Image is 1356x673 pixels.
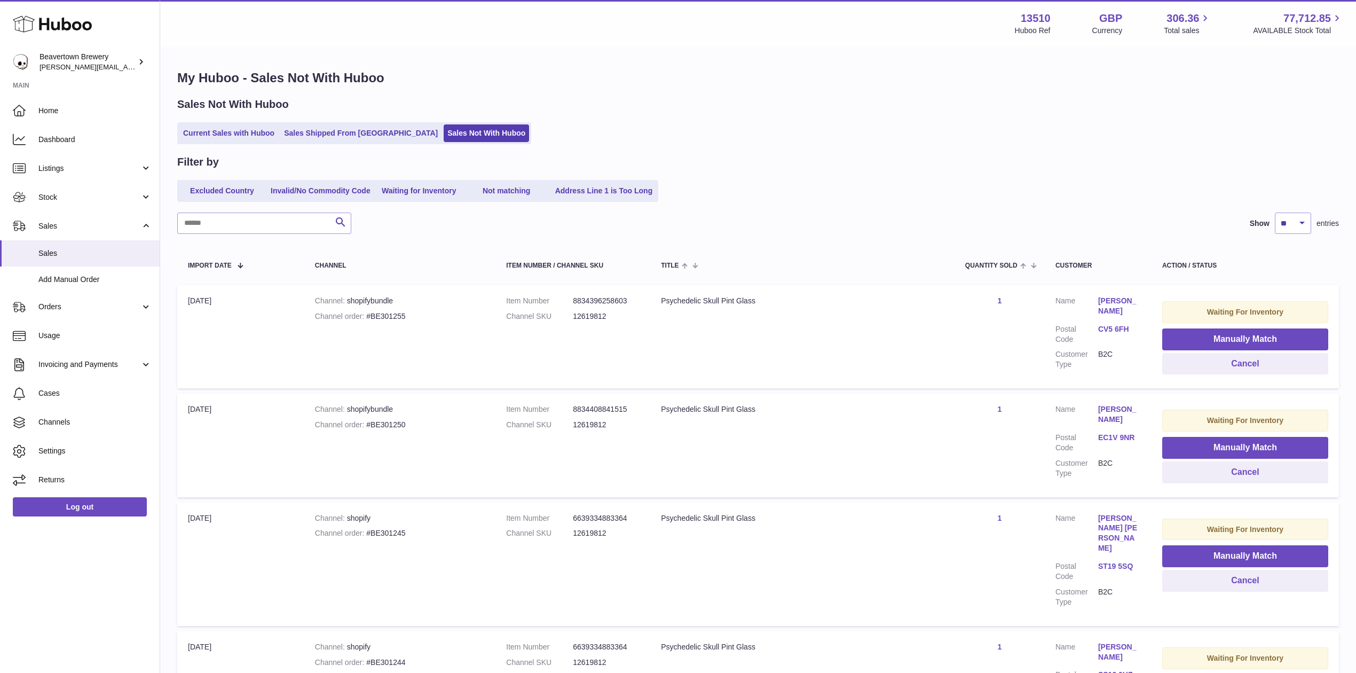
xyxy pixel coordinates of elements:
strong: Channel order [315,529,367,537]
a: Not matching [464,182,549,200]
dt: Name [1055,642,1098,665]
button: Cancel [1162,570,1328,592]
span: 306.36 [1166,11,1199,26]
strong: Waiting For Inventory [1207,654,1283,662]
a: 77,712.85 AVAILABLE Stock Total [1253,11,1343,36]
dd: 12619812 [573,658,640,668]
div: shopifybundle [315,296,485,306]
a: Address Line 1 is Too Long [551,182,657,200]
div: Customer [1055,262,1141,269]
div: shopify [315,642,485,652]
span: Title [661,262,679,269]
div: Huboo Ref [1015,26,1051,36]
button: Manually Match [1162,328,1328,350]
div: Item Number / Channel SKU [506,262,640,269]
dt: Name [1055,404,1098,427]
div: Currency [1092,26,1123,36]
strong: Channel [315,405,347,413]
label: Show [1250,218,1270,229]
strong: Channel order [315,312,367,320]
strong: GBP [1099,11,1122,26]
a: Current Sales with Huboo [179,124,278,142]
div: Psychedelic Skull Pint Glass [661,513,944,523]
span: Usage [38,331,152,341]
a: Sales Shipped From [GEOGRAPHIC_DATA] [280,124,442,142]
dd: 8834408841515 [573,404,640,414]
span: Returns [38,475,152,485]
dt: Customer Type [1055,349,1098,370]
dd: B2C [1098,587,1141,607]
span: Channels [38,417,152,427]
span: Quantity Sold [965,262,1018,269]
span: Listings [38,163,140,174]
span: Sales [38,221,140,231]
button: Manually Match [1162,545,1328,567]
div: #BE301255 [315,311,485,322]
strong: Channel [315,514,347,522]
dt: Item Number [506,642,573,652]
div: Action / Status [1162,262,1328,269]
span: Settings [38,446,152,456]
dd: B2C [1098,458,1141,479]
a: 1 [997,296,1002,305]
div: #BE301244 [315,658,485,668]
h1: My Huboo - Sales Not With Huboo [177,69,1339,87]
dt: Channel SKU [506,528,573,538]
div: #BE301245 [315,528,485,538]
a: 1 [997,405,1002,413]
strong: Channel [315,643,347,651]
strong: Waiting For Inventory [1207,525,1283,534]
a: [PERSON_NAME] [1098,642,1141,662]
button: Cancel [1162,353,1328,375]
dt: Name [1055,513,1098,557]
img: Matthew.McCormack@beavertownbrewery.co.uk [13,54,29,70]
td: [DATE] [177,394,304,497]
a: ST19 5SQ [1098,561,1141,572]
a: Waiting for Inventory [376,182,462,200]
strong: 13510 [1021,11,1051,26]
dt: Name [1055,296,1098,319]
dt: Customer Type [1055,587,1098,607]
td: [DATE] [177,503,304,626]
button: Cancel [1162,461,1328,483]
div: Psychedelic Skull Pint Glass [661,404,944,414]
span: AVAILABLE Stock Total [1253,26,1343,36]
a: 1 [997,514,1002,522]
dt: Item Number [506,296,573,306]
a: 1 [997,643,1002,651]
dt: Postal Code [1055,324,1098,345]
div: Psychedelic Skull Pint Glass [661,296,944,306]
a: Excluded Country [179,182,265,200]
span: Cases [38,388,152,398]
dd: 6639334883364 [573,513,640,523]
span: Import date [188,262,232,269]
div: #BE301250 [315,420,485,430]
div: shopifybundle [315,404,485,414]
strong: Waiting For Inventory [1207,416,1283,425]
dt: Channel SKU [506,311,573,322]
span: entries [1316,218,1339,229]
dd: B2C [1098,349,1141,370]
span: Orders [38,302,140,312]
strong: Waiting For Inventory [1207,308,1283,316]
strong: Channel [315,296,347,305]
dt: Channel SKU [506,420,573,430]
dd: 6639334883364 [573,642,640,652]
dt: Item Number [506,513,573,523]
strong: Channel order [315,420,367,429]
a: Sales Not With Huboo [444,124,529,142]
a: [PERSON_NAME] [1098,296,1141,316]
div: Channel [315,262,485,269]
td: [DATE] [177,285,304,388]
a: [PERSON_NAME] [PERSON_NAME] [1098,513,1141,554]
span: Add Manual Order [38,275,152,285]
strong: Channel order [315,658,367,667]
a: Invalid/No Commodity Code [267,182,374,200]
a: [PERSON_NAME] [1098,404,1141,425]
h2: Filter by [177,155,219,169]
span: Home [38,106,152,116]
dt: Item Number [506,404,573,414]
span: 77,712.85 [1283,11,1331,26]
span: Total sales [1164,26,1211,36]
dd: 12619812 [573,420,640,430]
